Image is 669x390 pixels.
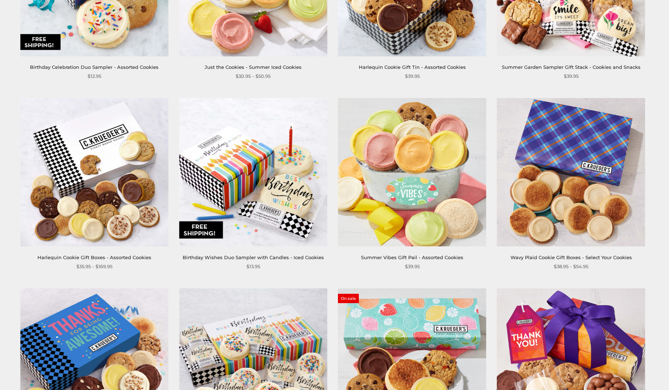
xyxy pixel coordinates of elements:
a: Wavy Plaid Cookie Gift Boxes - Select Your Cookies [510,254,632,260]
iframe: Sign Up via Text for Offers [6,363,75,384]
a: Harlequin Cookie Gift Boxes - Assorted Cookies [37,254,151,260]
a: Harlequin Cookie Gift Tin - Assorted Cookies [359,64,466,70]
span: $13.95 [246,263,260,270]
a: Just the Cookies - Summer Iced Cookies [205,64,302,70]
span: $12.95 [88,72,101,80]
img: Birthday Wishes Duo Sampler with Candles - Iced Cookies [179,98,327,247]
span: $39.95 [564,72,579,80]
a: Summer Vibes Gift Pail - Assorted Cookies [361,254,463,260]
a: Birthday Wishes Duo Sampler with Candles - Iced Cookies [183,254,324,260]
span: $39.95 [405,72,420,80]
a: Summer Garden Sampler Gift Stack - Cookies and Snacks [502,64,641,70]
span: $30.95 - $50.95 [236,72,271,80]
a: Birthday Celebration Duo Sampler - Assorted Cookies [30,64,159,70]
img: Summer Vibes Gift Pail - Assorted Cookies [338,98,486,247]
img: Wavy Plaid Cookie Gift Boxes - Select Your Cookies [497,98,645,247]
img: Harlequin Cookie Gift Boxes - Assorted Cookies [20,98,168,247]
span: $35.95 - $169.95 [76,263,112,270]
span: $39.95 [405,263,420,270]
span: $38.95 - $54.95 [554,263,588,270]
span: On sale [338,294,359,303]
